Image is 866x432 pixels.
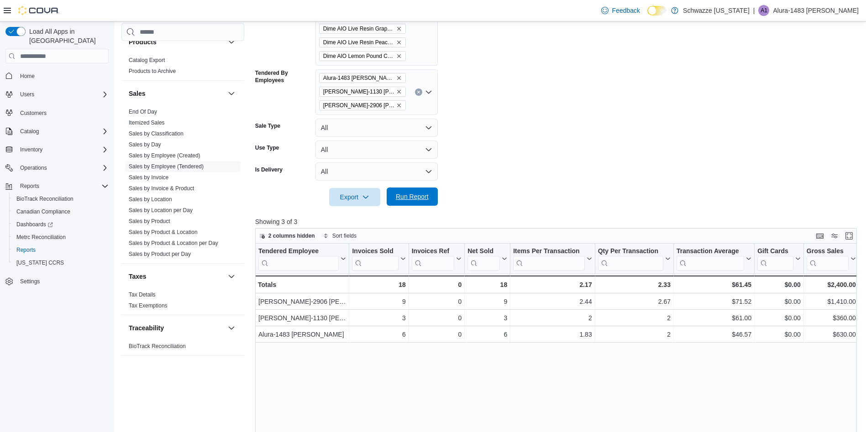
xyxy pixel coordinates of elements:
button: Display options [829,230,840,241]
div: $61.45 [677,279,751,290]
button: Operations [16,162,51,173]
span: Itemized Sales [129,119,165,126]
span: Dime AIO Live Resin Grape Limeade (H) 1g [323,24,394,33]
a: Sales by Product per Day [129,251,191,257]
button: All [315,162,438,181]
div: Taxes [121,289,244,315]
h3: Sales [129,89,146,98]
button: Taxes [226,271,237,282]
span: Products to Archive [129,68,176,75]
a: Feedback [598,1,644,20]
div: 2 [598,329,670,340]
div: 2 [598,313,670,324]
span: Catalog [20,128,39,135]
button: [US_STATE] CCRS [9,256,112,269]
span: Sales by Day [129,141,161,148]
span: Feedback [612,6,640,15]
div: Qty Per Transaction [598,247,663,256]
button: Export [329,188,380,206]
a: Sales by Location per Day [129,207,193,213]
span: Sales by Employee (Tendered) [129,163,204,170]
span: Users [20,91,34,98]
span: Washington CCRS [13,257,109,268]
div: [PERSON_NAME]-1130 [PERSON_NAME] [258,313,346,324]
a: Home [16,71,38,82]
button: Reports [9,244,112,256]
button: Remove Dime AIO Live Resin Grape Limeade (H) 1g from selection in this group [396,26,402,31]
div: [PERSON_NAME]-2906 [PERSON_NAME] [258,297,346,307]
a: Tax Details [129,291,156,298]
button: Invoices Ref [411,247,461,271]
span: Alura-1483 Montano-Saiz [319,73,406,83]
div: 1.83 [513,329,592,340]
button: Taxes [129,272,224,281]
a: Sales by Day [129,141,161,148]
div: 2 [513,313,592,324]
div: 6 [352,329,405,340]
button: Run Report [387,187,438,206]
button: Users [2,88,112,101]
span: BioTrack Reconciliation [13,193,109,204]
div: Net Sold [467,247,500,271]
button: Transaction Average [677,247,751,271]
button: Remove Tyler-1130 Castro from selection in this group [396,89,402,94]
button: Net Sold [467,247,507,271]
button: Tendered Employee [258,247,346,271]
span: BioTrack Reconciliation [16,195,73,203]
span: Operations [20,164,47,172]
a: End Of Day [129,109,157,115]
button: Home [2,69,112,82]
div: Totals [258,279,346,290]
span: Catalog [16,126,109,137]
div: 6 [467,329,507,340]
div: $61.00 [677,313,751,324]
span: Inventory [20,146,42,153]
div: 2.33 [598,279,670,290]
span: [US_STATE] CCRS [16,259,64,266]
button: Customers [2,106,112,120]
div: Transaction Average [677,247,744,271]
span: Catalog Export [129,57,165,64]
div: $0.00 [757,279,801,290]
div: Invoices Ref [411,247,454,271]
p: Alura-1483 [PERSON_NAME] [773,5,859,16]
span: Metrc Reconciliation [16,234,66,241]
button: Reports [2,180,112,193]
div: Invoices Sold [352,247,398,256]
div: $1,410.00 [807,297,856,307]
div: Items Per Transaction [513,247,585,256]
span: Tax Details [129,291,156,298]
a: [US_STATE] CCRS [13,257,68,268]
div: $71.52 [677,297,751,307]
span: Dashboards [13,219,109,230]
button: Sales [226,88,237,99]
span: Reports [16,246,36,254]
button: Clear input [415,88,422,96]
div: 2.17 [513,279,592,290]
h3: Traceability [129,323,164,333]
div: Alura-1483 Montano-Saiz [758,5,769,16]
button: Remove Veronica-2906 Garcia from selection in this group [396,103,402,108]
button: Products [129,37,224,47]
button: Sort fields [320,230,360,241]
div: Gross Sales [807,247,849,271]
span: Dime AIO Live Resin Grape Limeade (H) 1g [319,24,406,34]
label: Sale Type [255,122,280,130]
span: Export [335,188,375,206]
span: Dime AIO Lemon Pound Cake 1:1:1 THC:CBD:CBG (H) 2g [319,51,406,61]
div: Alura-1483 [PERSON_NAME] [258,329,346,340]
div: Gift Card Sales [757,247,793,271]
span: Home [20,73,35,80]
a: Sales by Classification [129,130,184,137]
div: Traceability [121,341,244,355]
div: $2,400.00 [807,279,856,290]
div: 0 [412,329,462,340]
label: Tendered By Employees [255,69,312,84]
a: Sales by Location [129,196,172,203]
span: 2 columns hidden [268,232,315,239]
span: Load All Apps in [GEOGRAPHIC_DATA] [26,27,109,45]
span: Metrc Reconciliation [13,232,109,243]
div: Gift Cards [757,247,793,256]
span: Sales by Invoice [129,174,168,181]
